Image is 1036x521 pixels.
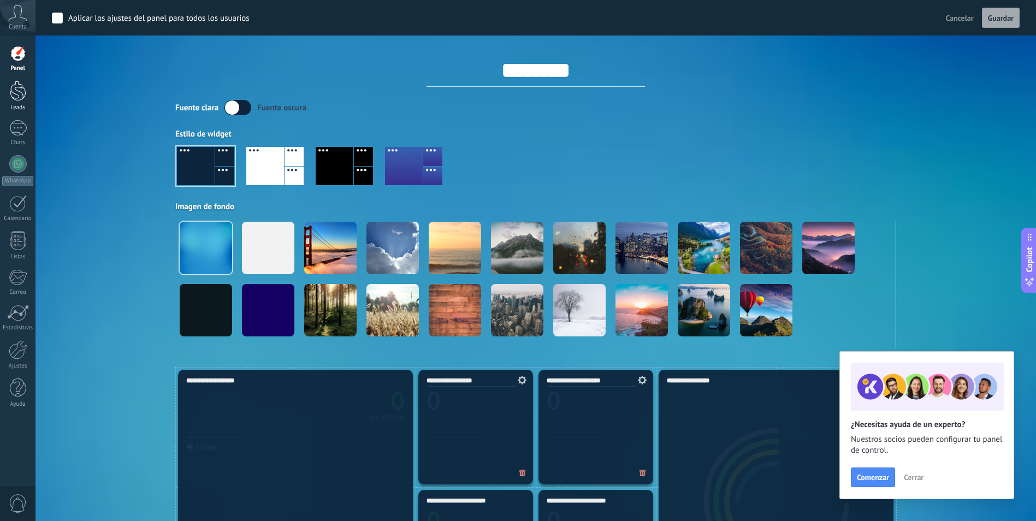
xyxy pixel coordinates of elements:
div: WhatsApp [2,176,33,186]
div: Imagen de fondo [175,202,896,212]
div: Ajustes [2,363,34,370]
span: Guardar [988,14,1014,22]
span: Comenzar [857,473,889,481]
h2: ¿Necesitas ayuda de un experto? [851,419,1003,430]
div: Panel [2,65,34,72]
div: Calendario [2,215,34,222]
span: Nuestros socios pueden configurar tu panel de control. [851,434,1003,456]
div: Chats [2,139,34,146]
div: Fuente oscura [257,103,306,113]
span: Cuenta [9,23,27,31]
button: Guardar [982,8,1020,28]
button: Comenzar [851,467,895,487]
div: Listas [2,253,34,260]
div: Aplicar los ajustes del panel para todos los usuarios [68,13,250,24]
div: Ayuda [2,401,34,408]
div: Fuente clara [175,103,218,113]
span: Cancelar [946,13,974,23]
span: Cerrar [904,473,923,481]
div: Leads [2,104,34,111]
button: Cerrar [899,469,928,486]
div: Estadísticas [2,324,34,331]
button: Cancelar [942,10,978,26]
span: Copilot [1024,247,1035,273]
div: Estilo de widget [175,129,896,139]
div: Correo [2,289,34,296]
